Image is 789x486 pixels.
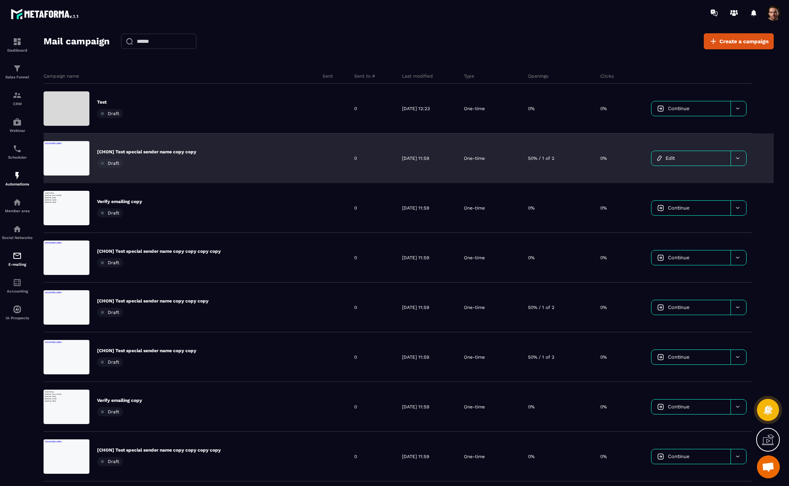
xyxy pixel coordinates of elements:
p: Openings [528,73,548,79]
p: One-time [464,453,485,460]
p: [DATE] 11:59 [402,155,429,161]
p: Campaign name [44,73,79,79]
p: 0 [354,255,357,261]
p: {{webinar_time}} [4,26,149,34]
p: Sent to # [354,73,375,79]
p: One-time [464,304,485,310]
p: [CHON] Test special sender name copy copy [97,348,196,354]
p: 0% [528,404,535,410]
p: 0 [354,404,357,410]
p: Verify emailing copy [97,198,142,205]
img: icon [657,403,664,410]
span: Create a campaign [719,37,769,45]
a: [URL][DOMAIN_NAME] [4,4,60,10]
img: logo [11,7,79,21]
p: {{webinar_host_name}} [4,11,149,19]
p: 0% [600,354,607,360]
p: [DATE] 11:59 [402,453,429,460]
p: {{webinar_title}} [4,34,149,41]
p: 0 [354,304,357,310]
a: formationformationDashboard [2,31,32,58]
p: Last modified [402,73,433,79]
img: social-network [13,224,22,234]
img: accountant [13,278,22,287]
img: automations [13,198,22,207]
a: accountantaccountantAccounting [2,272,32,299]
p: One-time [464,255,485,261]
span: Draft [108,310,119,315]
img: icon [657,156,662,161]
p: Automations [2,182,32,186]
p: 0% [600,155,607,161]
p: IA Prospects [2,316,32,320]
a: Continue [651,400,731,414]
span: Continue [668,304,690,310]
p: Accounting [2,289,32,293]
p: One-time [464,354,485,360]
p: [CHON] Test special sender name copy copy copy copy [97,248,221,254]
p: 0% [528,255,535,261]
p: {{webinar_link}} [4,19,149,26]
a: Continue [651,300,731,315]
p: Social Networks [2,236,32,240]
img: formation [13,91,22,100]
span: Draft [108,111,119,116]
p: One-time [464,106,485,112]
p: [CHON] Test special sender name copy copy copy [97,298,209,304]
p: CRM [2,102,32,106]
p: 0 [354,453,357,460]
p: E-mailing [2,262,32,267]
span: Draft [108,459,119,464]
p: 0 [354,106,357,112]
p: 0% [600,205,607,211]
a: schedulerschedulerScheduler [2,138,32,165]
p: [DATE] 11:59 [402,354,429,360]
span: Edit [666,155,675,161]
p: [DATE] 11:59 [402,205,429,211]
p: 50% / 1 of 2 [528,354,554,360]
p: email testing [4,4,149,11]
a: Continue [651,350,731,364]
p: Webinar [2,128,32,133]
a: Continue [651,101,731,116]
span: Continue [668,404,690,410]
img: formation [13,37,22,46]
a: automationsautomationsMember area [2,192,32,219]
p: [CHON] Test special sender name copy copy copy copy [97,447,221,453]
p: 0 [354,205,357,211]
p: 0 [354,354,357,360]
p: One-time [464,155,485,161]
p: [DATE] 11:59 [402,255,429,261]
p: 0% [528,106,535,112]
span: Continue [668,255,690,260]
p: 0% [528,205,535,211]
img: icon [657,254,664,261]
p: Test [97,99,123,105]
span: Draft [108,161,119,166]
a: Continue [651,250,731,265]
p: 0% [600,255,607,261]
p: Verify emailing copy [97,397,142,403]
p: Clicks [600,73,614,79]
p: One-time [464,404,485,410]
p: 0 [354,155,357,161]
img: automations [13,117,22,127]
span: Continue [668,205,690,211]
p: Member area [2,209,32,213]
a: formationformationSales Funnel [2,58,32,85]
img: automations [13,305,22,314]
p: 0% [600,106,607,112]
span: Continue [668,106,690,111]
